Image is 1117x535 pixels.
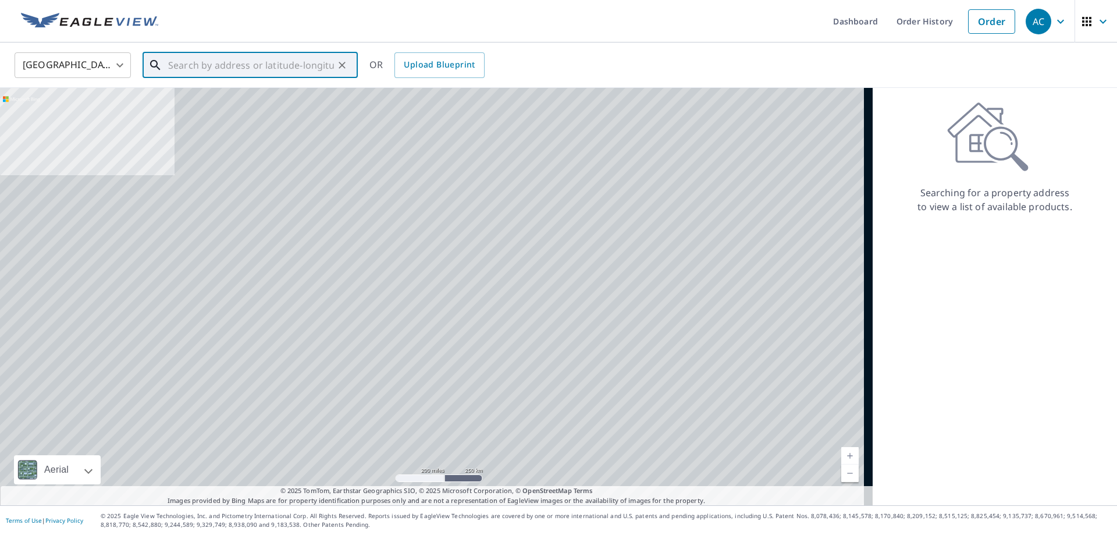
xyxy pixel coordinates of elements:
img: EV Logo [21,13,158,30]
div: Aerial [14,455,101,484]
span: © 2025 TomTom, Earthstar Geographics SIO, © 2025 Microsoft Corporation, © [280,486,593,496]
a: Current Level 5, Zoom Out [841,465,859,482]
p: © 2025 Eagle View Technologies, Inc. and Pictometry International Corp. All Rights Reserved. Repo... [101,512,1111,529]
a: Upload Blueprint [394,52,484,78]
a: Terms [574,486,593,495]
a: OpenStreetMap [522,486,571,495]
div: [GEOGRAPHIC_DATA] [15,49,131,82]
div: AC [1026,9,1051,34]
input: Search by address or latitude-longitude [168,49,334,82]
div: OR [369,52,485,78]
span: Upload Blueprint [404,58,475,72]
p: Searching for a property address to view a list of available products. [917,186,1073,214]
a: Order [968,9,1015,34]
a: Privacy Policy [45,516,83,525]
p: | [6,517,83,524]
a: Current Level 5, Zoom In [841,447,859,465]
a: Terms of Use [6,516,42,525]
button: Clear [334,57,350,73]
div: Aerial [41,455,72,484]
